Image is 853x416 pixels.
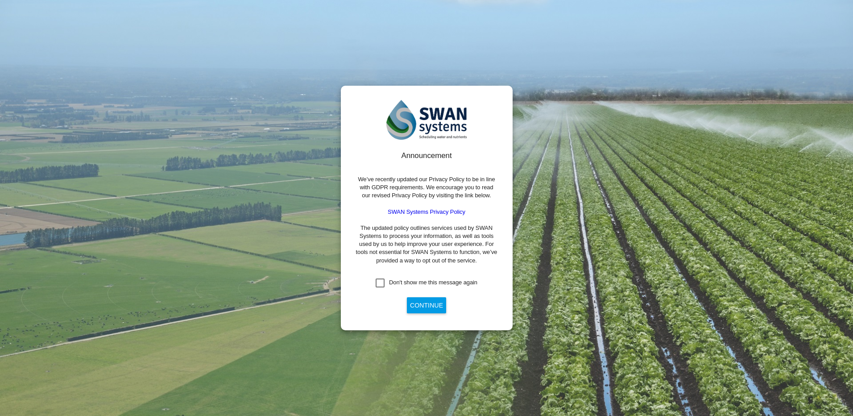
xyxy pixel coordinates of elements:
span: The updated policy outlines services used by SWAN Systems to process your information, as well as... [356,225,497,264]
a: SWAN Systems Privacy Policy [388,208,465,215]
md-checkbox: Don't show me this message again [376,279,477,287]
span: We’ve recently updated our Privacy Policy to be in line with GDPR requirements. We encourage you ... [358,176,495,199]
div: Announcement [355,150,498,161]
img: SWAN-Landscape-Logo-Colour.png [386,100,467,140]
div: Don't show me this message again [389,279,477,287]
button: Continue [407,297,446,313]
